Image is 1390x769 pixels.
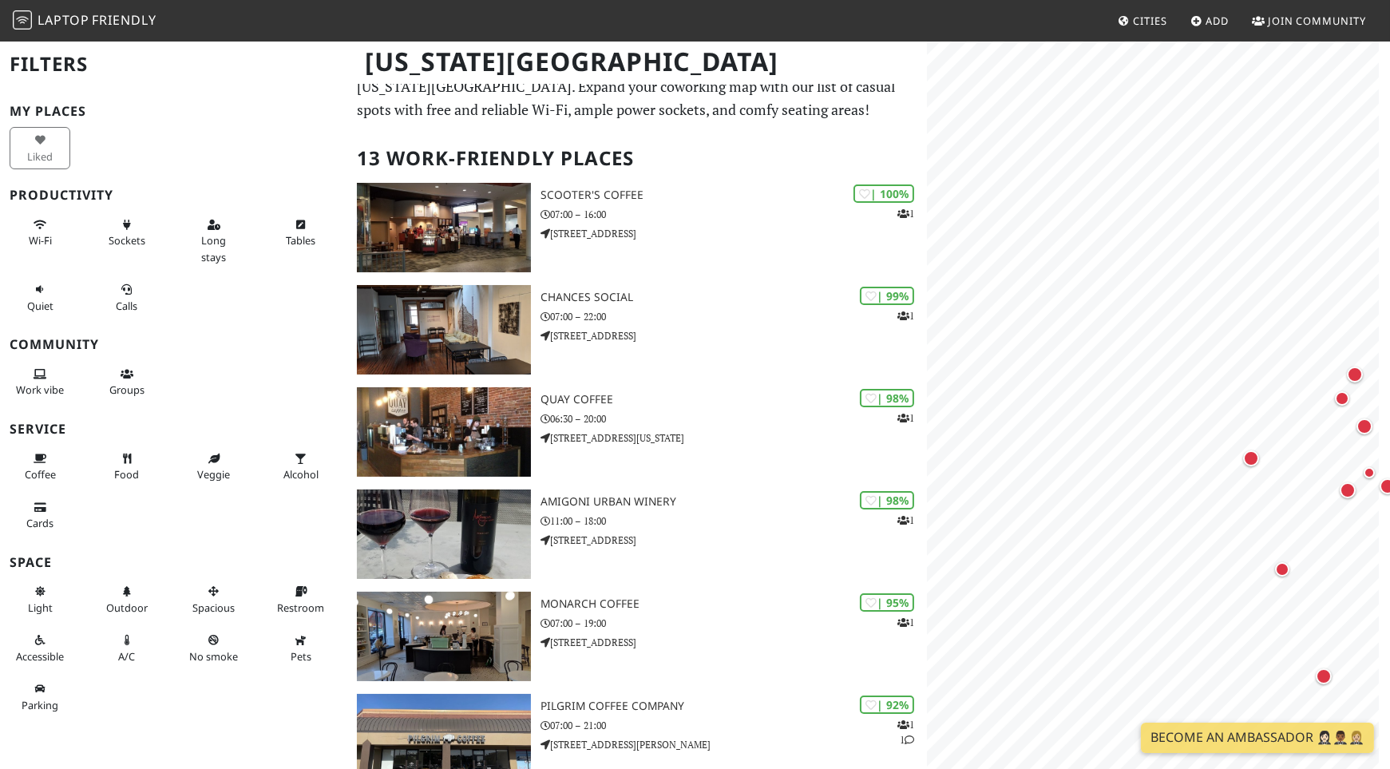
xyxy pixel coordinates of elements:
p: 1 [897,308,914,323]
div: | 92% [860,696,914,714]
div: Map marker [1339,359,1371,390]
p: [STREET_ADDRESS][US_STATE] [541,430,927,446]
span: Natural light [28,601,53,615]
button: Groups [97,361,157,403]
span: Air conditioned [118,649,135,664]
img: LaptopFriendly [13,10,32,30]
span: People working [16,383,64,397]
span: Accessible [16,649,64,664]
button: No smoke [184,627,244,669]
span: Smoke free [189,649,238,664]
a: Monarch Coffee | 95% 1 Monarch Coffee 07:00 – 19:00 [STREET_ADDRESS] [347,592,926,681]
img: Chances Social [357,285,531,375]
p: 07:00 – 22:00 [541,309,927,324]
div: Map marker [1326,383,1358,414]
button: Restroom [270,578,331,620]
p: [STREET_ADDRESS] [541,635,927,650]
button: Sockets [97,212,157,254]
span: Cities [1134,14,1167,28]
span: Alcohol [283,467,319,482]
img: Monarch Coffee [357,592,531,681]
button: Coffee [10,446,70,488]
p: 11:00 – 18:00 [541,513,927,529]
span: Join Community [1268,14,1366,28]
div: Map marker [1266,553,1298,585]
span: Spacious [192,601,235,615]
span: Power sockets [109,233,145,248]
button: Food [97,446,157,488]
div: | 98% [860,389,914,407]
p: 1 [897,615,914,630]
h3: My Places [10,104,338,119]
div: | 100% [853,184,914,203]
span: Quiet [27,299,53,313]
p: [STREET_ADDRESS] [541,533,927,548]
button: Work vibe [10,361,70,403]
a: Join Community [1245,6,1372,35]
div: Map marker [1353,457,1385,489]
span: Credit cards [26,516,53,530]
img: Scooter's Coffee [357,183,531,272]
button: Alcohol [270,446,331,488]
a: Quay Coffee | 98% 1 Quay Coffee 06:30 – 20:00 [STREET_ADDRESS][US_STATE] [347,387,926,477]
a: Amigoni Urban Winery | 98% 1 Amigoni Urban Winery 11:00 – 18:00 [STREET_ADDRESS] [347,490,926,579]
p: 06:30 – 20:00 [541,411,927,426]
h3: Service [10,422,338,437]
p: 1 [897,513,914,528]
p: 07:00 – 21:00 [541,718,927,733]
span: Parking [22,698,58,712]
a: LaptopFriendly LaptopFriendly [13,7,156,35]
h3: Quay Coffee [541,393,927,406]
button: Long stays [184,212,244,270]
h3: Scooter's Coffee [541,188,927,202]
span: Laptop [38,11,89,29]
h3: Space [10,555,338,570]
span: Restroom [277,601,324,615]
a: Add [1184,6,1236,35]
span: Work-friendly tables [286,233,315,248]
span: Outdoor area [106,601,148,615]
div: | 98% [860,491,914,509]
h3: Monarch Coffee [541,597,927,611]
span: Stable Wi-Fi [29,233,52,248]
span: Friendly [92,11,156,29]
div: Map marker [1332,474,1364,506]
span: Pet friendly [291,649,311,664]
p: 1 1 [897,717,914,747]
button: Calls [97,276,157,319]
div: Map marker [1235,442,1267,474]
a: Cities [1111,6,1174,35]
p: [STREET_ADDRESS] [541,226,927,241]
span: Long stays [201,233,226,264]
h1: [US_STATE][GEOGRAPHIC_DATA] [352,40,923,84]
button: Cards [10,494,70,537]
button: Pets [270,627,331,669]
button: Wi-Fi [10,212,70,254]
a: Scooter's Coffee | 100% 1 Scooter's Coffee 07:00 – 16:00 [STREET_ADDRESS] [347,183,926,272]
p: [STREET_ADDRESS][PERSON_NAME] [541,737,927,752]
h2: Filters [10,40,338,89]
div: | 95% [860,593,914,612]
span: Veggie [197,467,230,482]
h3: Pilgrim Coffee Company [541,700,927,713]
button: Accessible [10,627,70,669]
p: 1 [897,206,914,221]
span: Video/audio calls [116,299,137,313]
p: 1 [897,410,914,426]
img: Quay Coffee [357,387,531,477]
span: Coffee [25,467,56,482]
button: Parking [10,676,70,718]
button: Quiet [10,276,70,319]
button: Veggie [184,446,244,488]
button: Outdoor [97,578,157,620]
div: | 99% [860,287,914,305]
span: Group tables [109,383,145,397]
button: A/C [97,627,157,669]
h2: 13 Work-Friendly Places [357,134,917,183]
span: Food [114,467,139,482]
h3: Chances Social [541,291,927,304]
button: Tables [270,212,331,254]
button: Light [10,578,70,620]
h3: Productivity [10,188,338,203]
h3: Community [10,337,338,352]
